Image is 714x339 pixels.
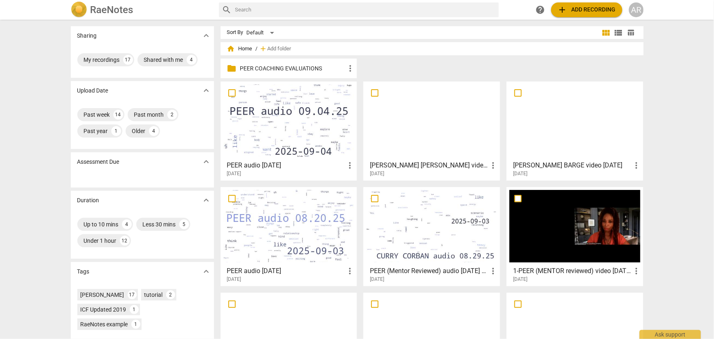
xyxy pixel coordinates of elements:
[201,195,211,205] span: expand_more
[77,32,97,40] p: Sharing
[134,111,164,119] div: Past month
[113,110,123,120] div: 14
[132,127,146,135] div: Older
[227,170,241,177] span: [DATE]
[81,305,126,314] div: ICF Updated 2019
[629,2,644,17] button: AR
[631,160,641,170] span: more_vert
[370,160,488,170] h3: CURRY CARUSO video 09.04.25
[625,27,637,39] button: Table view
[256,46,258,52] span: /
[345,63,355,73] span: more_vert
[631,266,641,276] span: more_vert
[533,2,548,17] a: Help
[143,220,176,228] div: Less 30 mins
[513,160,631,170] h3: CURRY BARGE video 09.03.25
[84,56,120,64] div: My recordings
[370,266,488,276] h3: PEER (Mentor Reviewed) audio 08.29.25 DIST
[120,236,130,246] div: 12
[200,156,212,168] button: Show more
[259,45,268,53] span: add
[558,5,616,15] span: Add recording
[77,267,90,276] p: Tags
[128,290,137,299] div: 17
[122,219,132,229] div: 4
[240,64,346,73] p: PEER COACHING EVALUATIONS
[81,291,124,299] div: [PERSON_NAME]
[640,330,701,339] div: Ask support
[90,4,133,16] h2: RaeNotes
[488,160,498,170] span: more_vert
[366,84,497,177] a: [PERSON_NAME] [PERSON_NAME] video [DATE][DATE]
[144,291,163,299] div: tutorial
[77,196,99,205] p: Duration
[370,276,384,283] span: [DATE]
[509,190,640,282] a: 1-PEER (MENTOR reviewed) video [DATE] PCC[DATE]
[179,219,189,229] div: 5
[227,45,235,53] span: home
[223,84,354,177] a: PEER audio [DATE][DATE]
[227,45,252,53] span: Home
[345,160,355,170] span: more_vert
[509,84,640,177] a: [PERSON_NAME] BARGE video [DATE][DATE]
[200,84,212,97] button: Show more
[627,29,635,36] span: table_chart
[227,63,237,73] span: folder
[84,220,119,228] div: Up to 10 mins
[200,194,212,206] button: Show more
[84,237,117,245] div: Under 1 hour
[84,127,108,135] div: Past year
[227,266,345,276] h3: PEER audio 08.20.25
[200,29,212,42] button: Show more
[71,2,212,18] a: LogoRaeNotes
[222,5,232,15] span: search
[130,305,139,314] div: 1
[131,320,140,329] div: 1
[513,266,631,276] h3: 1-PEER (MENTOR reviewed) video 08.29.25 PCC
[149,126,159,136] div: 4
[600,27,613,39] button: Tile view
[81,320,128,328] div: RaeNotes example
[111,126,121,136] div: 1
[123,55,133,65] div: 17
[366,190,497,282] a: PEER (Mentor Reviewed) audio [DATE] DIST[DATE]
[370,170,384,177] span: [DATE]
[614,28,624,38] span: view_list
[488,266,498,276] span: more_vert
[223,190,354,282] a: PEER audio [DATE][DATE]
[201,86,211,95] span: expand_more
[551,2,622,17] button: Upload
[513,276,527,283] span: [DATE]
[601,28,611,38] span: view_module
[201,157,211,167] span: expand_more
[166,290,175,299] div: 2
[77,86,108,95] p: Upload Date
[558,5,568,15] span: add
[513,170,527,177] span: [DATE]
[144,56,183,64] div: Shared with me
[227,29,243,36] div: Sort By
[84,111,110,119] div: Past week
[200,265,212,278] button: Show more
[227,276,241,283] span: [DATE]
[201,31,211,41] span: expand_more
[227,160,345,170] h3: PEER audio 09.04.25
[247,26,277,39] div: Default
[345,266,355,276] span: more_vert
[187,55,196,65] div: 4
[536,5,545,15] span: help
[167,110,177,120] div: 2
[71,2,87,18] img: Logo
[613,27,625,39] button: List view
[268,46,291,52] span: Add folder
[235,3,496,16] input: Search
[201,267,211,276] span: expand_more
[77,158,119,166] p: Assessment Due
